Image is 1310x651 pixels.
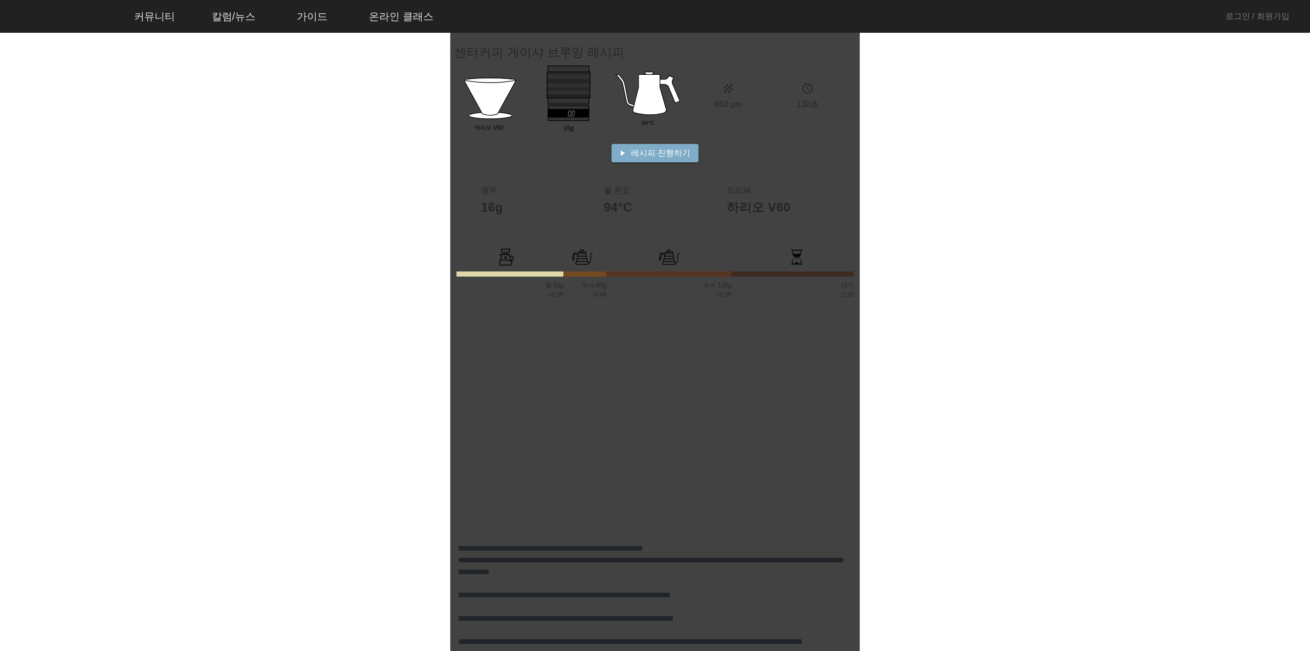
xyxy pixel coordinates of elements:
[722,82,734,95] mat-icon: grain
[727,185,829,195] h3: 드리퍼
[659,247,680,267] img: bloom
[612,144,698,162] button: 레시피 진행하기
[606,281,731,290] p: 푸어 120g
[481,199,583,215] h1: 16g
[1226,10,1290,23] a: 로그인 / 회원가입
[454,43,624,61] h2: 센터커피 게이샤 브루잉 레시피
[572,247,593,267] img: bloom
[695,98,762,111] p: 660 μm
[289,3,336,30] a: 가이드
[604,185,706,195] h3: 물 온도
[731,281,854,290] p: 대기
[604,199,706,215] h1: 94°C
[731,290,854,299] p: ~2:10
[727,199,829,215] h1: 하리오 V60
[563,281,606,290] p: 푸어 80g
[774,98,841,111] p: 130초
[8,8,116,26] img: logo
[481,185,583,195] h3: 원두
[801,82,814,95] mat-icon: schedule
[475,124,504,131] tspan: 하리오 V60
[495,247,516,267] img: bloom
[456,281,563,290] p: 뜸 50g
[631,147,690,159] span: 레시피 진행하기
[787,247,807,267] img: bloom
[606,290,731,299] p: ~1:30
[126,3,183,30] a: 커뮤니티
[361,3,442,30] a: 온라인 클래스
[563,290,606,299] p: ~0:49
[563,124,574,132] tspan: 16g
[456,290,563,299] p: ~0:35
[204,3,264,30] a: 칼럼/뉴스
